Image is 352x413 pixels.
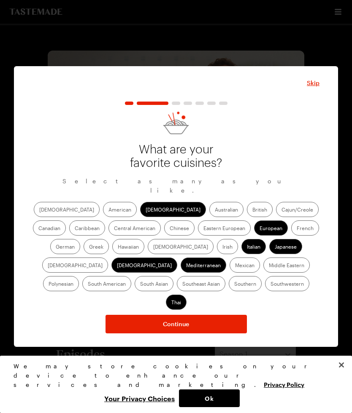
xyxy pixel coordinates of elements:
[179,389,240,407] button: Ok
[125,143,227,170] p: What are your favorite cuisines?
[163,320,189,328] span: Continue
[254,220,288,236] label: European
[135,276,173,291] label: South Asian
[181,257,226,273] label: Mediterranean
[307,79,320,87] span: Skip
[209,202,244,217] label: Australian
[164,220,195,236] label: Chinese
[230,257,260,273] label: Mexican
[100,389,179,407] button: Your Privacy Choices
[166,295,187,310] label: Thai
[50,239,80,254] label: German
[34,202,100,217] label: [DEMOGRAPHIC_DATA]
[82,276,131,291] label: South American
[148,239,214,254] label: [DEMOGRAPHIC_DATA]
[69,220,105,236] label: Caribbean
[14,362,331,407] div: Privacy
[229,276,262,291] label: Southern
[217,239,238,254] label: Irish
[263,257,310,273] label: Middle Eastern
[140,202,206,217] label: [DEMOGRAPHIC_DATA]
[42,257,108,273] label: [DEMOGRAPHIC_DATA]
[247,202,273,217] label: British
[106,315,247,333] button: NextStepButton
[265,276,309,291] label: Southwestern
[111,257,177,273] label: [DEMOGRAPHIC_DATA]
[198,220,251,236] label: Eastern European
[32,177,320,195] p: Select as many as you like.
[43,276,79,291] label: Polynesian
[291,220,319,236] label: French
[84,239,109,254] label: Greek
[112,239,144,254] label: Hawaiian
[269,239,302,254] label: Japanese
[307,79,320,87] button: Close
[332,356,351,374] button: Close
[108,220,161,236] label: Central American
[177,276,225,291] label: Southeast Asian
[103,202,137,217] label: American
[276,202,319,217] label: Cajun/Creole
[33,220,66,236] label: Canadian
[14,362,331,389] div: We may store cookies on your device to enhance our services and marketing.
[241,239,266,254] label: Italian
[264,380,304,388] a: More information about your privacy, opens in a new tab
